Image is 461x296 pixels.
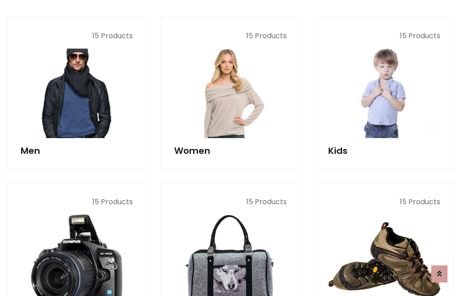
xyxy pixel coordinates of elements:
[174,197,286,207] p: 15 Products
[174,31,286,41] p: 15 Products
[174,145,286,156] h5: Women
[21,145,133,156] h5: Men
[21,197,133,207] p: 15 Products
[328,197,440,207] p: 15 Products
[21,31,133,41] p: 15 Products
[328,31,440,41] p: 15 Products
[328,145,440,156] h5: Kids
